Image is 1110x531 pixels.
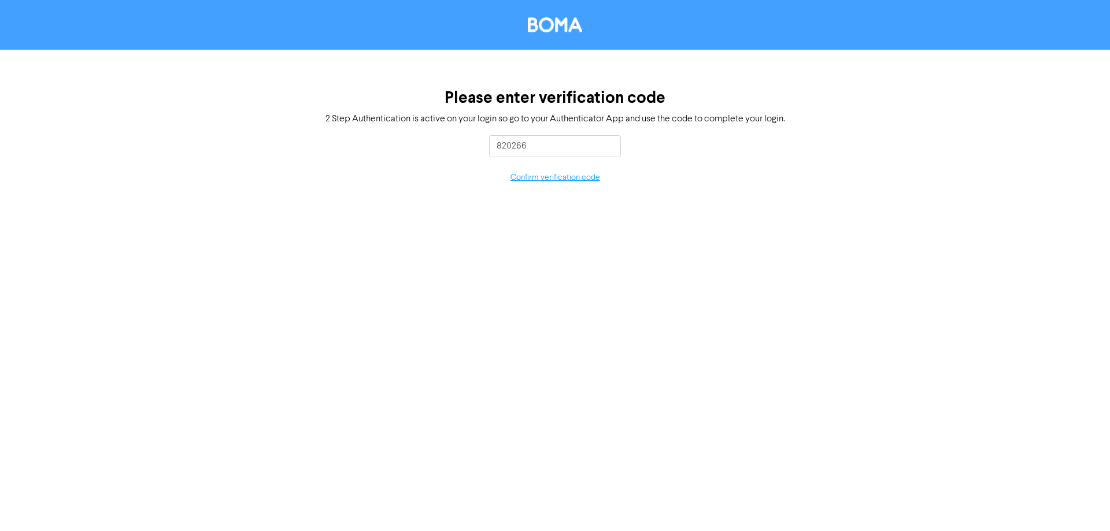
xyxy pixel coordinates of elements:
button: Confirm verification code [510,171,601,184]
iframe: Chat Widget [1052,476,1110,531]
h3: Please enter verification code [445,88,665,108]
div: 2 Step Authentication is active on your login so go to your Authenticator App and use the code to... [325,112,785,126]
img: BOMA Logo [528,17,582,32]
